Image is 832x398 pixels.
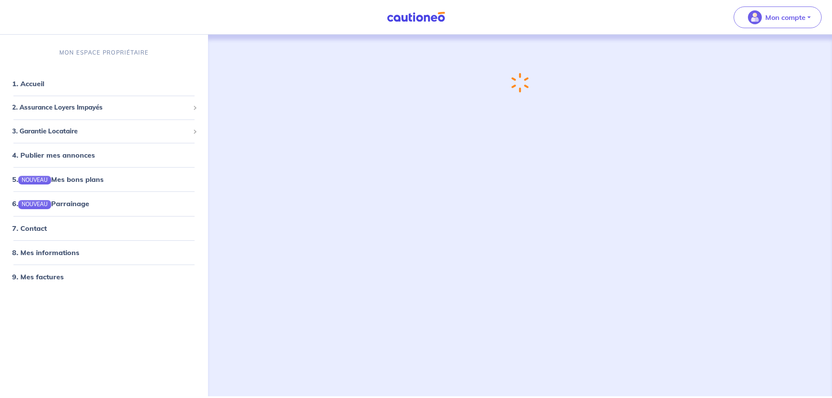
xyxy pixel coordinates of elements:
[734,6,822,28] button: illu_account_valid_menu.svgMon compte
[3,75,205,92] div: 1. Accueil
[3,123,205,140] div: 3. Garantie Locataire
[510,72,529,94] img: loading-spinner
[12,272,64,281] a: 9. Mes factures
[12,248,79,256] a: 8. Mes informations
[12,126,189,136] span: 3. Garantie Locataire
[765,12,806,23] p: Mon compte
[12,199,89,208] a: 6.NOUVEAUParrainage
[748,10,762,24] img: illu_account_valid_menu.svg
[383,12,448,23] img: Cautioneo
[3,268,205,285] div: 9. Mes factures
[3,195,205,212] div: 6.NOUVEAUParrainage
[3,146,205,164] div: 4. Publier mes annonces
[12,175,104,184] a: 5.NOUVEAUMes bons plans
[12,151,95,159] a: 4. Publier mes annonces
[12,79,44,88] a: 1. Accueil
[3,219,205,236] div: 7. Contact
[12,103,189,113] span: 2. Assurance Loyers Impayés
[12,223,47,232] a: 7. Contact
[3,171,205,188] div: 5.NOUVEAUMes bons plans
[3,99,205,116] div: 2. Assurance Loyers Impayés
[59,49,149,57] p: MON ESPACE PROPRIÉTAIRE
[3,243,205,261] div: 8. Mes informations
